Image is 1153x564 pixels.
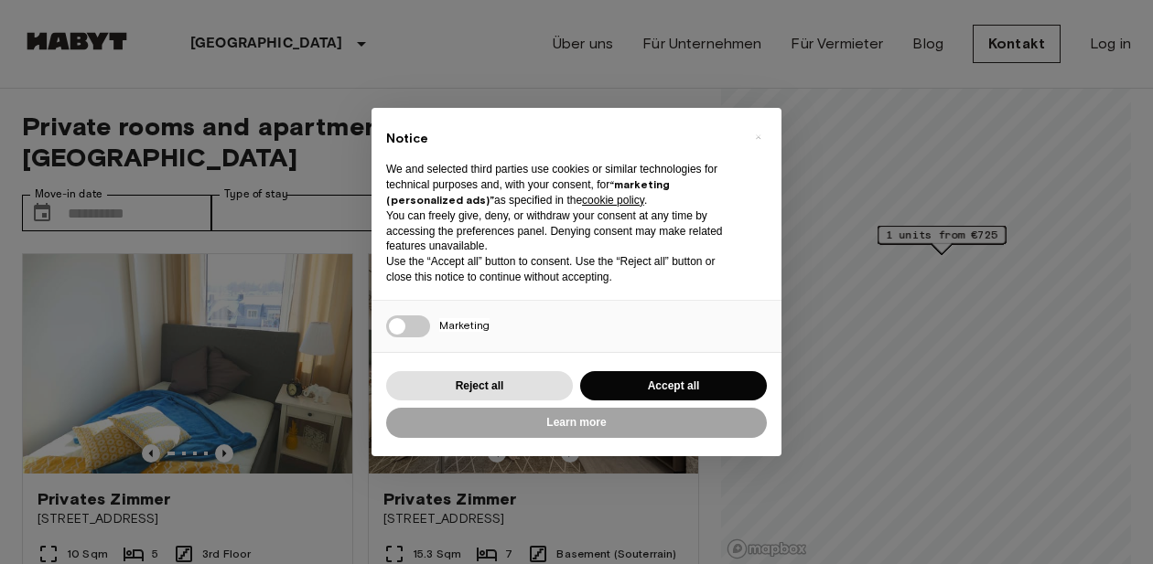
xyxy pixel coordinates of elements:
[386,408,767,438] button: Learn more
[386,162,738,208] p: We and selected third parties use cookies or similar technologies for technical purposes and, wit...
[386,208,738,254] p: You can freely give, deny, or withdraw your consent at any time by accessing the preferences pane...
[386,371,573,401] button: Reject all
[386,130,738,148] h2: Notice
[439,318,490,332] span: Marketing
[580,371,767,401] button: Accept all
[582,194,644,207] a: cookie policy
[743,122,772,152] button: Close this notice
[386,254,738,285] p: Use the “Accept all” button to consent. Use the “Reject all” button or close this notice to conti...
[755,126,761,148] span: ×
[386,177,670,207] strong: “marketing (personalized ads)”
